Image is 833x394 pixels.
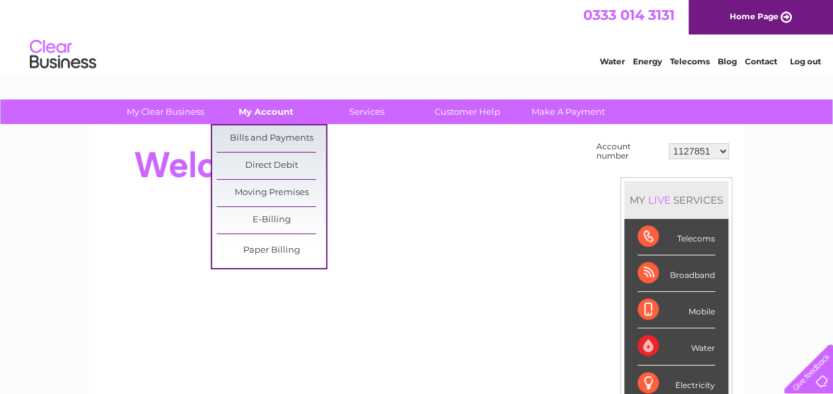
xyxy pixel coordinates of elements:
a: Log out [789,56,820,66]
div: Water [638,328,715,365]
div: Clear Business is a trading name of Verastar Limited (registered in [GEOGRAPHIC_DATA] No. 3667643... [104,7,730,64]
a: Paper Billing [217,237,326,264]
img: logo.png [29,34,97,75]
a: E-Billing [217,207,326,233]
a: Water [600,56,625,66]
a: Customer Help [413,99,522,124]
a: Energy [633,56,662,66]
a: Make A Payment [514,99,623,124]
a: My Clear Business [111,99,220,124]
a: 0333 014 3131 [583,7,675,23]
a: Blog [718,56,737,66]
a: My Account [211,99,321,124]
div: LIVE [645,194,673,206]
a: Telecoms [670,56,710,66]
div: Broadband [638,255,715,292]
a: Moving Premises [217,180,326,206]
div: MY SERVICES [624,181,728,219]
div: Mobile [638,292,715,328]
div: Telecoms [638,219,715,255]
a: Bills and Payments [217,125,326,152]
a: Services [312,99,421,124]
a: Contact [745,56,777,66]
a: Direct Debit [217,153,326,179]
td: Account number [593,139,665,164]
